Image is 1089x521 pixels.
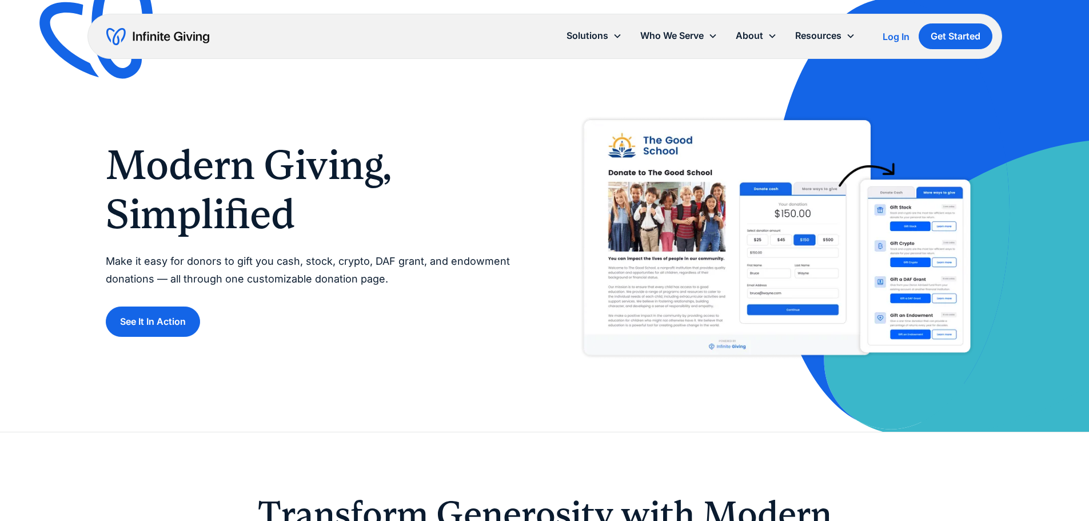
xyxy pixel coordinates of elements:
p: Make it easy for donors to gift you cash, stock, crypto, DAF grant, and endowment donations — all... [106,253,522,288]
div: Log In [883,32,910,41]
div: About [736,28,763,43]
a: Get Started [919,23,992,49]
a: See It In Action [106,307,200,337]
a: Log In [883,30,910,43]
div: Solutions [567,28,608,43]
div: Resources [795,28,841,43]
h1: Modern Giving, Simplified [106,141,522,240]
div: Who We Serve [640,28,704,43]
